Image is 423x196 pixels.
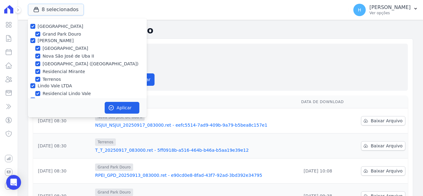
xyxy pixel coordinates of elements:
h2: Exportações de Retorno [28,25,413,36]
p: [PERSON_NAME] [369,4,411,11]
label: Nova São José de Uba II [43,53,94,59]
td: [DATE] 08:30 [33,159,93,184]
label: Terrenos [43,76,61,83]
label: [PERSON_NAME] [38,38,74,43]
th: Arquivo [93,96,299,108]
span: H [358,8,361,12]
label: Residencial Lindo Vale [43,90,91,97]
span: Baixar Arquivo [371,143,403,149]
span: Baixar Arquivo [371,118,403,124]
a: T_T_20250917_083000.ret - 5ff0918b-a516-464b-b46a-b5aa19e39e12 [95,147,296,153]
label: [GEOGRAPHIC_DATA] [43,45,88,52]
label: RDR Engenharia [38,98,73,102]
a: Baixar Arquivo [361,166,405,176]
td: [DATE] 10:08 [299,159,352,184]
a: Baixar Arquivo [361,141,405,150]
a: Baixar Arquivo [361,116,405,125]
button: Aplicar [105,102,139,114]
label: [GEOGRAPHIC_DATA] [38,24,83,29]
span: Terrenos [95,138,116,146]
button: H [PERSON_NAME] Ver opções [348,1,423,19]
div: Open Intercom Messenger [6,175,21,190]
span: Grand Park Douro [95,189,133,196]
a: RPEI_GPD_20250913_083000.ret - e90cd0e8-8fad-43f7-92ad-3bd392e34795 [95,172,296,178]
label: Lindo Vale LTDA [38,83,72,88]
label: Grand Park Douro [43,31,81,37]
td: [DATE] 08:30 [33,108,93,133]
p: Ver opções [369,11,411,15]
th: Data de Download [299,96,352,108]
a: NSJUI_NSJUI_20250917_083000.ret - eefc5514-7ad9-409b-9a79-b5bea8c157e1 [95,122,296,128]
span: Baixar Arquivo [371,168,403,174]
label: [GEOGRAPHIC_DATA] ([GEOGRAPHIC_DATA]) [43,61,139,67]
button: 8 selecionados [28,4,84,15]
span: Grand Park Douro [95,163,133,171]
td: [DATE] 08:30 [33,133,93,159]
label: Residencial Mirante [43,68,85,75]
